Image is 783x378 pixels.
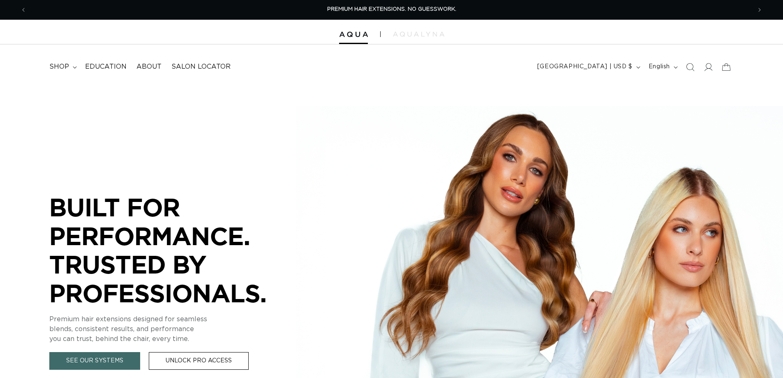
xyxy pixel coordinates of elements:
[132,58,166,76] a: About
[339,32,368,37] img: Aqua Hair Extensions
[80,58,132,76] a: Education
[751,2,769,18] button: Next announcement
[14,2,32,18] button: Previous announcement
[49,63,69,71] span: shop
[85,63,127,71] span: Education
[649,63,670,71] span: English
[393,32,444,37] img: aqualyna.com
[136,63,162,71] span: About
[537,63,633,71] span: [GEOGRAPHIC_DATA] | USD $
[166,58,236,76] a: Salon Locator
[44,58,80,76] summary: shop
[49,352,140,370] a: See Our Systems
[49,193,296,307] p: BUILT FOR PERFORMANCE. TRUSTED BY PROFESSIONALS.
[644,59,681,75] button: English
[49,314,296,344] p: Premium hair extensions designed for seamless blends, consistent results, and performance you can...
[149,352,249,370] a: Unlock Pro Access
[532,59,644,75] button: [GEOGRAPHIC_DATA] | USD $
[681,58,699,76] summary: Search
[171,63,231,71] span: Salon Locator
[327,7,456,12] span: PREMIUM HAIR EXTENSIONS. NO GUESSWORK.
